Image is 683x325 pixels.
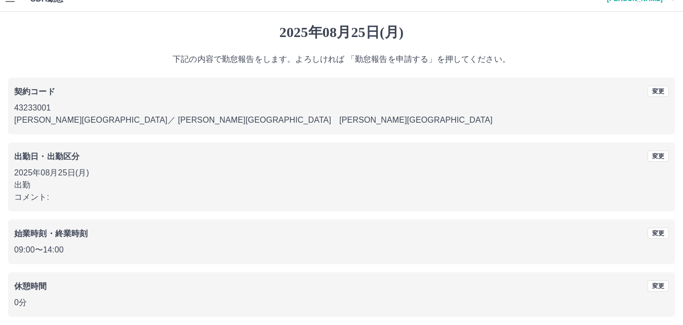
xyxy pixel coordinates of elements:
[14,179,669,191] p: 出勤
[14,297,669,309] p: 0分
[14,282,47,291] b: 休憩時間
[14,152,79,161] b: 出勤日・出勤区分
[14,167,669,179] p: 2025年08月25日(月)
[648,280,669,292] button: 変更
[648,151,669,162] button: 変更
[14,191,669,203] p: コメント:
[14,102,669,114] p: 43233001
[14,229,88,238] b: 始業時刻・終業時刻
[14,114,669,126] p: [PERSON_NAME][GEOGRAPHIC_DATA] ／ [PERSON_NAME][GEOGRAPHIC_DATA] [PERSON_NAME][GEOGRAPHIC_DATA]
[8,24,675,41] h1: 2025年08月25日(月)
[8,53,675,65] p: 下記の内容で勤怠報告をします。よろしければ 「勤怠報告を申請する」を押してください。
[14,87,55,96] b: 契約コード
[648,86,669,97] button: 変更
[648,228,669,239] button: 変更
[14,244,669,256] p: 09:00 〜 14:00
